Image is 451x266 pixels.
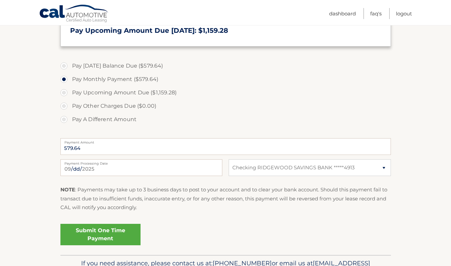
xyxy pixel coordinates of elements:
label: Pay Other Charges Due ($0.00) [60,99,391,113]
input: Payment Amount [60,138,391,155]
h3: Pay Upcoming Amount Due [DATE]: $1,159.28 [70,26,381,35]
label: Payment Amount [60,138,391,144]
strong: NOTE [60,186,75,193]
a: Logout [396,8,412,19]
a: Cal Automotive [39,4,109,24]
label: Payment Processing Date [60,159,222,165]
p: : Payments may take up to 3 business days to post to your account and to clear your bank account.... [60,185,391,212]
input: Payment Date [60,159,222,176]
a: Submit One Time Payment [60,224,141,245]
label: Pay Upcoming Amount Due ($1,159.28) [60,86,391,99]
label: Pay A Different Amount [60,113,391,126]
label: Pay [DATE] Balance Due ($579.64) [60,59,391,73]
label: Pay Monthly Payment ($579.64) [60,73,391,86]
a: FAQ's [370,8,382,19]
a: Dashboard [329,8,356,19]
